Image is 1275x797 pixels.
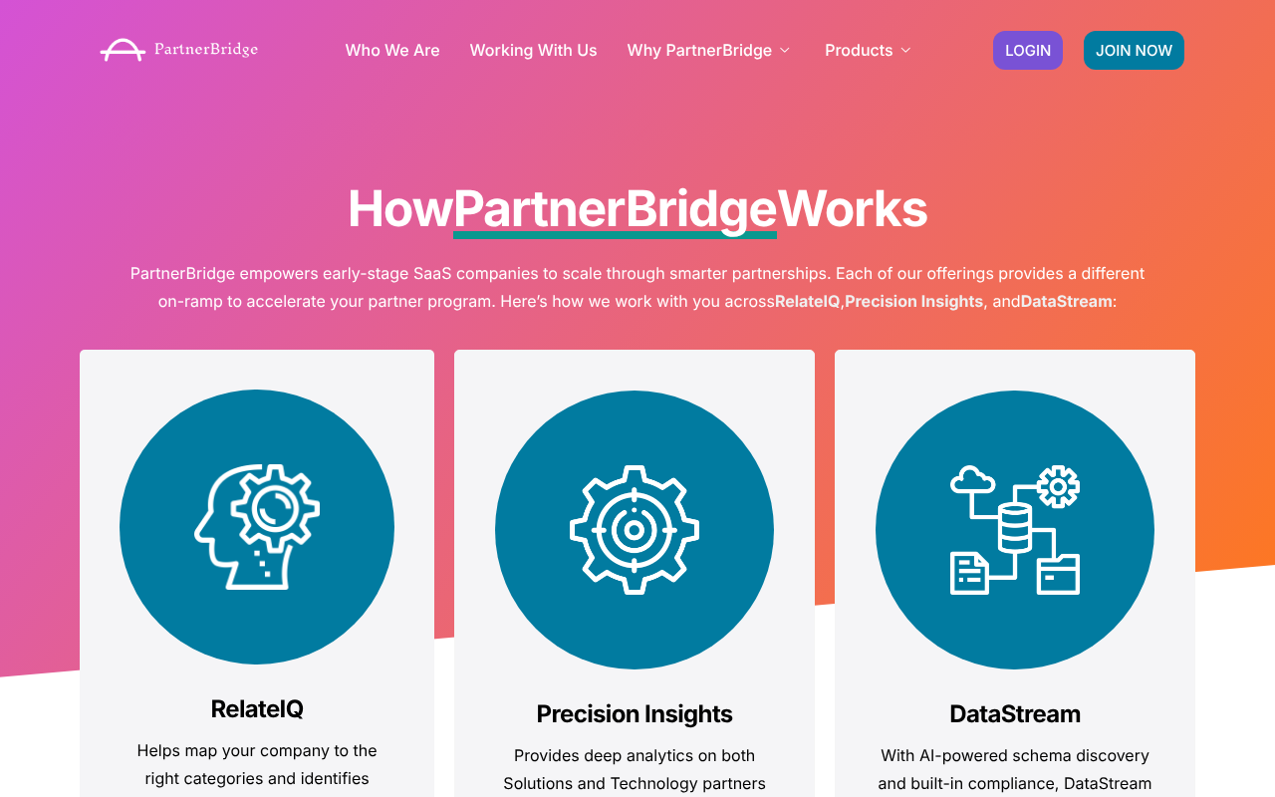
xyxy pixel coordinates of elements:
[876,699,1154,729] h3: DataStream
[470,42,598,58] a: Working With Us
[1021,291,1113,311] strong: DataStream
[453,179,777,239] span: PartnerBridge
[120,694,394,724] h3: RelateIQ
[345,42,439,58] a: Who We Are
[1084,31,1184,70] a: JOIN NOW
[628,42,796,58] a: Why PartnerBridge
[845,291,983,311] strong: Precision Insights
[1096,43,1172,58] span: JOIN NOW
[993,31,1063,70] a: LOGIN
[495,699,774,729] h3: Precision Insights
[90,179,1185,239] h1: How Works
[1005,43,1051,58] span: LOGIN
[825,42,915,58] a: Products
[129,259,1146,315] p: PartnerBridge empowers early-stage SaaS companies to scale through smarter partnerships. Each of ...
[775,291,841,311] strong: RelateIQ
